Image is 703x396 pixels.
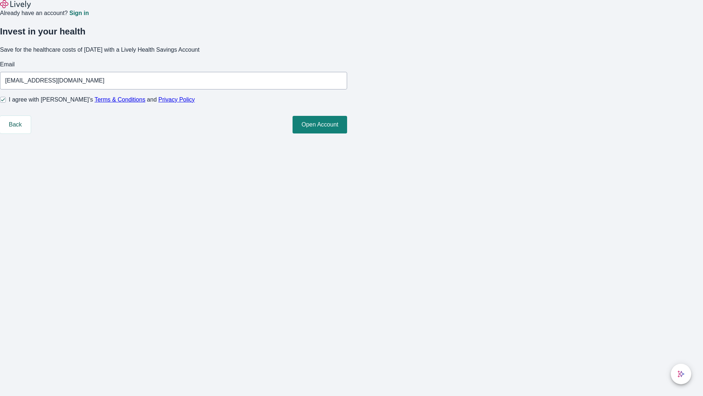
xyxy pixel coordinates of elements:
span: I agree with [PERSON_NAME]’s and [9,95,195,104]
a: Terms & Conditions [94,96,145,103]
svg: Lively AI Assistant [677,370,685,378]
button: Open Account [293,116,347,133]
a: Sign in [69,10,89,16]
button: chat [671,364,691,384]
a: Privacy Policy [159,96,195,103]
